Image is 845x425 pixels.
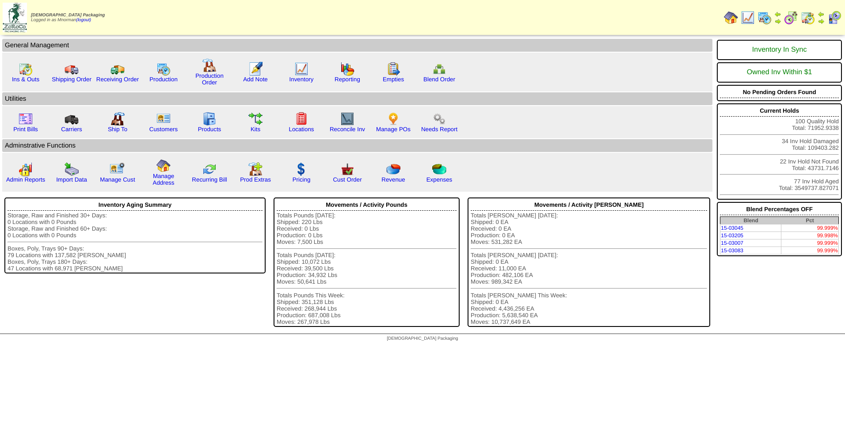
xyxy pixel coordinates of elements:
[12,76,39,83] a: Ins & Outs
[426,176,453,183] a: Expenses
[202,58,217,72] img: factory.gif
[383,76,404,83] a: Empties
[294,162,308,176] img: dollar.gif
[781,224,839,232] td: 99.999%
[156,112,171,126] img: customers.gif
[76,18,91,23] a: (logout)
[387,336,458,341] span: [DEMOGRAPHIC_DATA] Packaging
[784,11,798,25] img: calendarblend.gif
[294,112,308,126] img: locations.gif
[340,162,354,176] img: cust_order.png
[376,126,411,133] a: Manage POs
[240,176,271,183] a: Prod Extras
[781,217,839,224] th: Pct
[432,62,446,76] img: network.png
[149,126,178,133] a: Customers
[774,11,781,18] img: arrowleft.gif
[202,112,217,126] img: cabinet.gif
[471,199,707,211] div: Movements / Activity [PERSON_NAME]
[721,232,743,239] a: 15-03205
[156,62,171,76] img: calendarprod.gif
[781,247,839,254] td: 99.999%
[720,64,839,81] div: Owned Inv Within $1
[65,62,79,76] img: truck.gif
[61,126,82,133] a: Carriers
[421,126,457,133] a: Needs Report
[432,112,446,126] img: workflow.png
[19,162,33,176] img: graph2.png
[31,13,105,23] span: Logged in as Mnorman
[781,232,839,239] td: 99.998%
[340,112,354,126] img: line_graph2.gif
[818,18,825,25] img: arrowright.gif
[386,62,400,76] img: workorder.gif
[13,126,38,133] a: Print Bills
[110,112,125,126] img: factory2.gif
[19,112,33,126] img: invoice2.gif
[757,11,772,25] img: calendarprod.gif
[52,76,91,83] a: Shipping Order
[724,11,738,25] img: home.gif
[774,18,781,25] img: arrowright.gif
[381,176,405,183] a: Revenue
[3,3,27,32] img: zoroco-logo-small.webp
[432,162,446,176] img: pie_chart2.png
[202,162,217,176] img: reconcile.gif
[471,212,707,325] div: Totals [PERSON_NAME] [DATE]: Shipped: 0 EA Received: 0 EA Production: 0 EA Moves: 531,282 EA Tota...
[386,162,400,176] img: pie_chart.png
[720,105,839,117] div: Current Holds
[827,11,841,25] img: calendarcustomer.gif
[248,162,263,176] img: prodextras.gif
[110,162,126,176] img: managecust.png
[720,42,839,58] div: Inventory In Sync
[741,11,755,25] img: line_graph.gif
[110,62,125,76] img: truck2.gif
[386,112,400,126] img: po.png
[56,176,87,183] a: Import Data
[720,87,839,98] div: No Pending Orders Found
[65,112,79,126] img: truck3.gif
[2,92,712,105] td: Utilities
[340,62,354,76] img: graph.gif
[248,62,263,76] img: orders.gif
[801,11,815,25] img: calendarinout.gif
[721,225,743,231] a: 15-03045
[65,162,79,176] img: import.gif
[251,126,260,133] a: Kits
[31,13,105,18] span: [DEMOGRAPHIC_DATA] Packaging
[277,212,457,325] div: Totals Pounds [DATE]: Shipped: 220 Lbs Received: 0 Lbs Production: 0 Lbs Moves: 7,500 Lbs Totals ...
[192,176,227,183] a: Recurring Bill
[195,72,224,86] a: Production Order
[198,126,221,133] a: Products
[423,76,455,83] a: Blend Order
[19,62,33,76] img: calendarinout.gif
[335,76,360,83] a: Reporting
[100,176,135,183] a: Manage Cust
[2,139,712,152] td: Adminstrative Functions
[2,39,712,52] td: General Management
[818,11,825,18] img: arrowleft.gif
[721,240,743,246] a: 15-03007
[243,76,268,83] a: Add Note
[6,176,45,183] a: Admin Reports
[289,76,314,83] a: Inventory
[720,204,839,215] div: Blend Percentages OFF
[717,103,842,200] div: 100 Quality Hold Total: 71952.9338 34 Inv Hold Damaged Total: 109403.282 22 Inv Hold Not Found To...
[720,217,781,224] th: Blend
[721,247,743,254] a: 15-03083
[156,159,171,173] img: home.gif
[8,199,263,211] div: Inventory Aging Summary
[96,76,139,83] a: Receiving Order
[293,176,311,183] a: Pricing
[108,126,127,133] a: Ship To
[289,126,314,133] a: Locations
[248,112,263,126] img: workflow.gif
[294,62,308,76] img: line_graph.gif
[330,126,365,133] a: Reconcile Inv
[153,173,175,186] a: Manage Address
[149,76,178,83] a: Production
[333,176,362,183] a: Cust Order
[781,239,839,247] td: 99.999%
[8,212,263,272] div: Storage, Raw and Finished 30+ Days: 0 Locations with 0 Pounds Storage, Raw and Finished 60+ Days:...
[277,199,457,211] div: Movements / Activity Pounds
